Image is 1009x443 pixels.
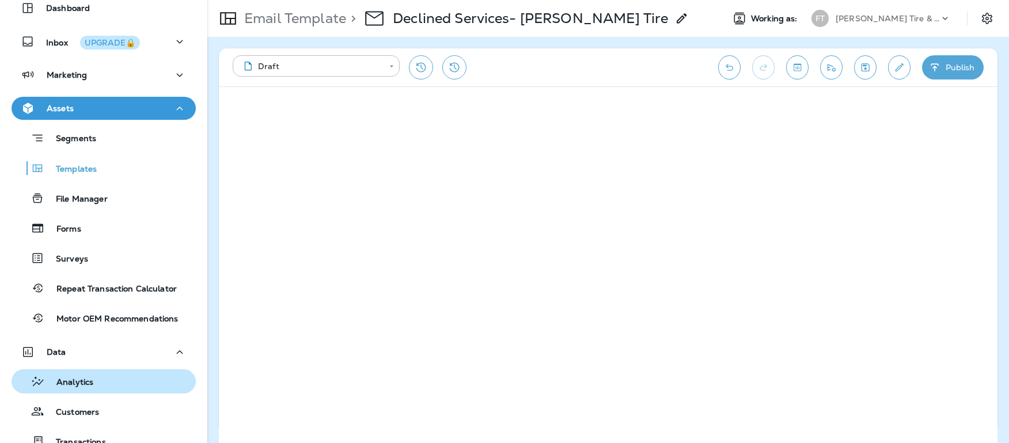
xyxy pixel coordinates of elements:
[393,10,668,27] div: Declined Services- Flynn's Tire
[786,55,809,79] button: Toggle preview
[12,399,196,423] button: Customers
[12,306,196,330] button: Motor OEM Recommendations
[45,377,93,388] p: Analytics
[45,314,179,325] p: Motor OEM Recommendations
[12,340,196,364] button: Data
[47,104,74,113] p: Assets
[44,407,99,418] p: Customers
[393,10,668,27] p: Declined Services- [PERSON_NAME] Tire
[751,14,800,24] span: Working as:
[888,55,911,79] button: Edit details
[12,63,196,86] button: Marketing
[241,60,381,72] div: Draft
[12,30,196,53] button: InboxUPGRADE🔒
[346,10,356,27] p: >
[46,36,140,48] p: Inbox
[718,55,741,79] button: Undo
[46,3,90,13] p: Dashboard
[854,55,877,79] button: Save
[12,246,196,270] button: Surveys
[47,347,66,357] p: Data
[44,164,97,175] p: Templates
[836,14,939,23] p: [PERSON_NAME] Tire & Auto Service
[12,216,196,240] button: Forms
[45,224,81,235] p: Forms
[47,70,87,79] p: Marketing
[80,36,140,50] button: UPGRADE🔒
[12,126,196,150] button: Segments
[409,55,433,79] button: Restore from previous version
[12,369,196,393] button: Analytics
[12,276,196,300] button: Repeat Transaction Calculator
[12,156,196,180] button: Templates
[44,194,108,205] p: File Manager
[12,97,196,120] button: Assets
[85,39,135,47] div: UPGRADE🔒
[811,10,829,27] div: FT
[977,8,997,29] button: Settings
[44,134,96,145] p: Segments
[45,284,177,295] p: Repeat Transaction Calculator
[820,55,843,79] button: Send test email
[12,186,196,210] button: File Manager
[44,254,88,265] p: Surveys
[240,10,346,27] p: Email Template
[922,55,984,79] button: Publish
[442,55,466,79] button: View Changelog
